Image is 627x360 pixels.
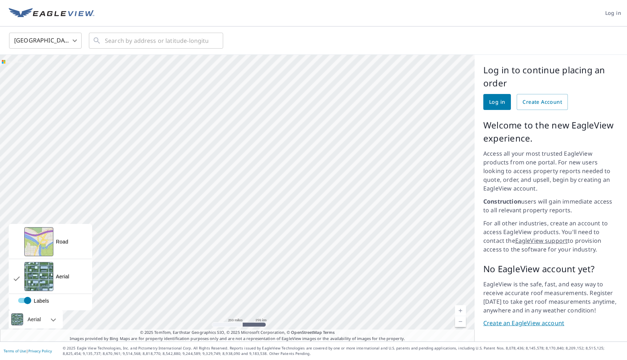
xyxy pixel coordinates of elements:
a: Create Account [517,94,568,110]
span: Log in [605,9,621,18]
div: enabled [9,294,92,310]
label: Labels [9,297,106,304]
div: Aerial [9,310,63,328]
input: Search by address or latitude-longitude [105,30,208,51]
a: OpenStreetMap [291,330,321,335]
a: Current Level 5, Zoom Out [455,316,466,327]
span: Create Account [522,98,562,107]
p: EagleView is the safe, fast, and easy way to receive accurate roof measurements. Register [DATE] ... [483,280,618,315]
p: | [4,349,52,353]
div: [GEOGRAPHIC_DATA] [9,30,82,51]
p: users will gain immediate access to all relevant property reports. [483,197,618,214]
strong: Construction [483,197,521,205]
a: Privacy Policy [28,348,52,353]
p: Welcome to the new EagleView experience. [483,119,618,145]
a: Log in [483,94,511,110]
p: Log in to continue placing an order [483,64,618,90]
a: EagleView support [515,237,568,245]
div: View aerial and more... [9,224,92,310]
p: No EagleView account yet? [483,262,618,275]
span: © 2025 TomTom, Earthstar Geographics SIO, © 2025 Microsoft Corporation, © [140,330,335,336]
div: Aerial [25,310,43,328]
a: Create an EagleView account [483,319,618,327]
p: For all other industries, create an account to access EagleView products. You'll need to contact ... [483,219,618,254]
a: Terms of Use [4,348,26,353]
a: Current Level 5, Zoom In [455,305,466,316]
div: Road [56,238,68,245]
div: Aerial [56,273,69,280]
img: EV Logo [9,8,94,19]
p: Access all your most trusted EagleView products from one portal. For new users looking to access ... [483,149,618,193]
p: © 2025 Eagle View Technologies, Inc. and Pictometry International Corp. All Rights Reserved. Repo... [63,345,623,356]
span: Log in [489,98,505,107]
a: Terms [323,330,335,335]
